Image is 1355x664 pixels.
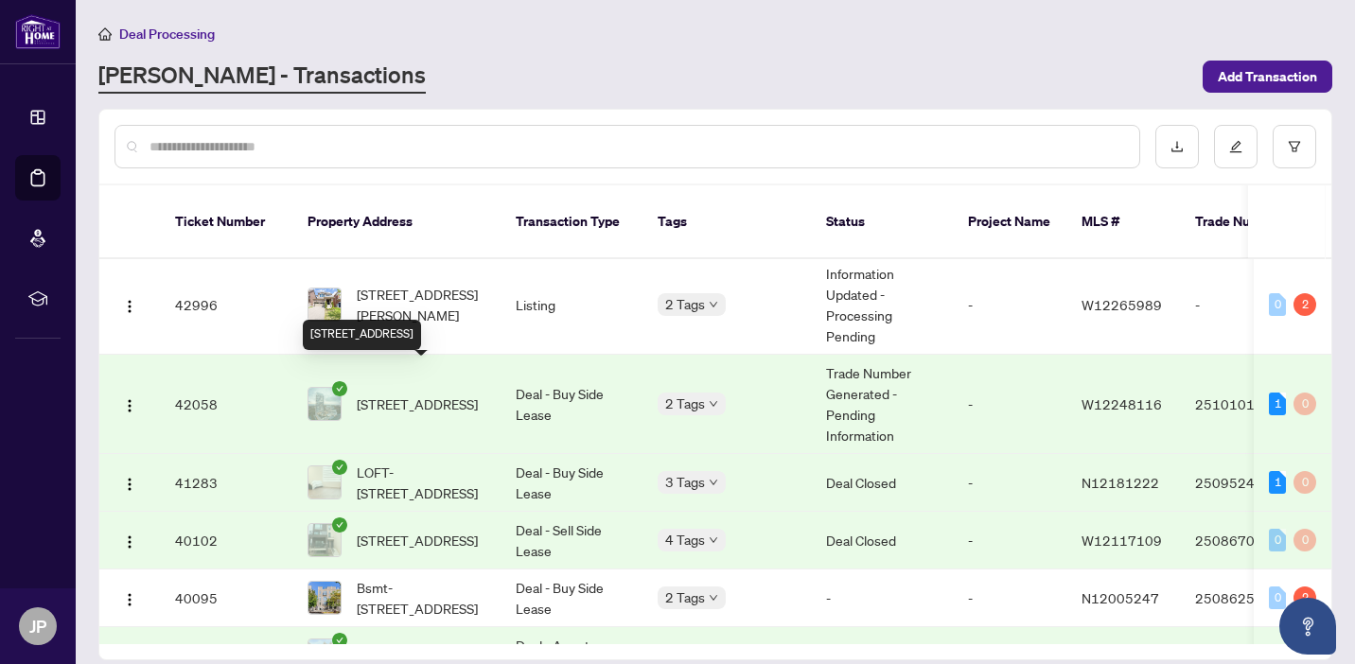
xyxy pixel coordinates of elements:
th: Property Address [292,185,501,259]
th: Tags [642,185,811,259]
img: thumbnail-img [308,582,341,614]
td: Deal Closed [811,454,953,512]
td: - [953,454,1066,512]
th: Transaction Type [501,185,642,259]
span: down [709,399,718,409]
div: 0 [1293,529,1316,551]
span: [STREET_ADDRESS] [357,530,478,550]
td: 2510101 [1180,355,1312,454]
button: Add Transaction [1203,61,1332,93]
span: down [709,300,718,309]
th: Trade Number [1180,185,1312,259]
img: logo [15,14,61,49]
td: Deal - Buy Side Lease [501,355,642,454]
button: Open asap [1279,598,1336,655]
img: Logo [122,592,137,607]
span: down [709,593,718,603]
span: Add Transaction [1218,61,1317,92]
span: Deal Processing [119,26,215,43]
img: Logo [122,477,137,492]
img: thumbnail-img [308,388,341,420]
td: 41283 [160,454,292,512]
td: Deal - Buy Side Lease [501,569,642,627]
button: edit [1214,125,1258,168]
div: 1 [1269,471,1286,494]
th: Project Name [953,185,1066,259]
th: Status [811,185,953,259]
td: - [953,255,1066,355]
div: [STREET_ADDRESS] [303,320,421,350]
span: home [98,27,112,41]
td: - [953,355,1066,454]
td: Listing [501,255,642,355]
td: - [953,569,1066,627]
td: 2509524 [1180,454,1312,512]
td: Deal - Sell Side Lease [501,512,642,569]
img: thumbnail-img [308,288,341,321]
span: N12181222 [1082,474,1159,491]
span: check-circle [332,381,347,396]
span: W12117109 [1082,532,1162,549]
th: MLS # [1066,185,1180,259]
div: 2 [1293,586,1316,609]
img: thumbnail-img [308,524,341,556]
button: Logo [114,289,145,320]
span: 4 Tags [665,529,705,550]
span: [STREET_ADDRESS] [357,393,478,414]
span: W12248116 [1082,395,1162,412]
span: W12265989 [1082,296,1162,313]
button: Logo [114,467,145,498]
span: JP [29,613,46,639]
img: Logo [122,299,137,314]
img: Logo [122,534,137,550]
span: Bsmt-[STREET_ADDRESS] [357,577,485,619]
span: edit [1229,140,1242,153]
div: 0 [1269,529,1286,551]
span: check-circle [332,517,347,533]
span: 2 Tags [665,393,705,414]
div: 1 [1269,393,1286,415]
td: 40095 [160,569,292,627]
div: 0 [1293,393,1316,415]
span: download [1170,140,1184,153]
div: 0 [1269,586,1286,609]
a: [PERSON_NAME] - Transactions [98,60,426,94]
span: check-circle [332,633,347,648]
button: filter [1273,125,1316,168]
td: - [953,512,1066,569]
td: 2508670 [1180,512,1312,569]
td: Deal Closed [811,512,953,569]
td: 2508625 [1180,569,1312,627]
div: 0 [1293,471,1316,494]
img: thumbnail-img [308,466,341,498]
span: N12005247 [1082,589,1159,606]
td: 42996 [160,255,292,355]
span: LOFT-[STREET_ADDRESS] [357,462,485,503]
td: Information Updated - Processing Pending [811,255,953,355]
td: - [811,569,953,627]
span: [STREET_ADDRESS][PERSON_NAME] [357,284,485,325]
span: down [709,535,718,545]
div: 2 [1293,293,1316,316]
button: Logo [114,583,145,613]
td: Trade Number Generated - Pending Information [811,355,953,454]
span: filter [1288,140,1301,153]
td: 40102 [160,512,292,569]
span: 3 Tags [665,471,705,493]
button: Logo [114,525,145,555]
th: Ticket Number [160,185,292,259]
button: Logo [114,389,145,419]
span: 2 Tags [665,293,705,315]
button: download [1155,125,1199,168]
div: 0 [1269,293,1286,316]
span: 2 Tags [665,586,705,608]
td: Deal - Buy Side Lease [501,454,642,512]
td: 42058 [160,355,292,454]
img: Logo [122,398,137,413]
span: down [709,478,718,487]
span: check-circle [332,460,347,475]
td: - [1180,255,1312,355]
